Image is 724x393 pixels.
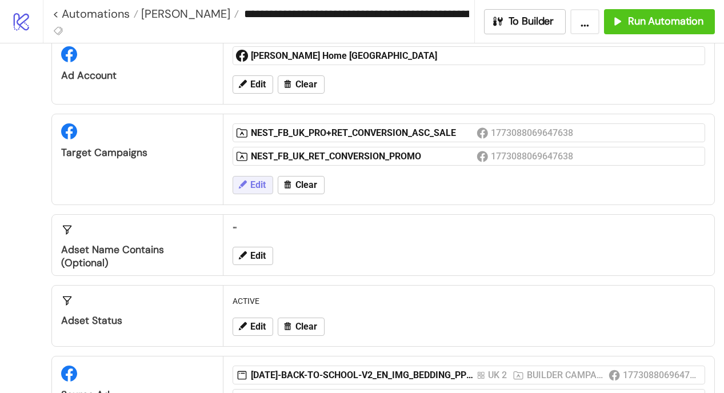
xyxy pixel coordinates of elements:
[250,79,266,90] span: Edit
[604,9,715,34] button: Run Automation
[488,368,509,382] div: UK 2
[491,126,575,140] div: 1773088069647638
[628,15,703,28] span: Run Automation
[61,69,214,82] div: Ad Account
[138,8,239,19] a: [PERSON_NAME]
[295,322,317,332] span: Clear
[251,127,477,139] div: NEST_FB_UK_PRO+RET_CONVERSION_ASC_SALE
[278,176,325,194] button: Clear
[233,75,273,94] button: Edit
[250,322,266,332] span: Edit
[61,146,214,159] div: Target Campaigns
[250,180,266,190] span: Edit
[295,79,317,90] span: Clear
[570,9,599,34] button: ...
[278,75,325,94] button: Clear
[233,247,273,265] button: Edit
[623,368,698,382] div: 1773088069647638
[509,15,554,28] span: To Builder
[527,368,605,382] div: BUILDER CAMPAIGN
[53,8,138,19] a: < Automations
[484,9,566,34] button: To Builder
[251,50,477,62] div: [PERSON_NAME] Home [GEOGRAPHIC_DATA]
[228,290,710,312] div: ACTIVE
[491,149,575,163] div: 1773088069647638
[61,243,214,270] div: Adset Name contains (optional)
[233,176,273,194] button: Edit
[251,150,477,163] div: NEST_FB_UK_RET_CONVERSION_PROMO
[228,219,710,241] div: ""
[233,318,273,336] button: Edit
[138,6,230,21] span: [PERSON_NAME]
[250,251,266,261] span: Edit
[278,318,325,336] button: Clear
[295,180,317,190] span: Clear
[61,314,214,327] div: Adset Status
[251,369,477,382] div: [DATE]-BACK-TO-SCHOOL-V2_EN_IMG_BEDDING_PP_21082025_ALLG_CC_SC24_USP10_B2S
